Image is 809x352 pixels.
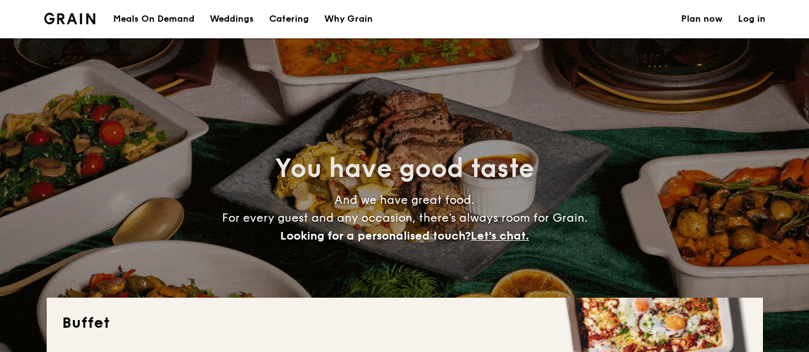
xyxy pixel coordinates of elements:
[44,13,96,24] img: Grain
[62,313,748,333] h2: Buffet
[222,193,588,243] span: And we have great food. For every guest and any occasion, there’s always room for Grain.
[44,13,96,24] a: Logotype
[280,229,471,243] span: Looking for a personalised touch?
[471,229,529,243] span: Let's chat.
[275,153,534,184] span: You have good taste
